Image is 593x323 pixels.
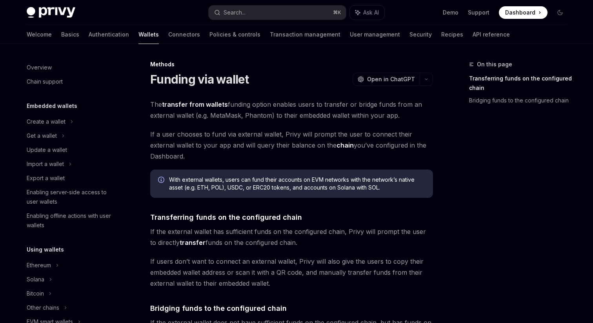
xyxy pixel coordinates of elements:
[270,25,340,44] a: Transaction management
[27,211,116,230] div: Enabling offline actions with user wallets
[20,185,121,209] a: Enabling server-side access to user wallets
[150,226,433,248] span: If the external wallet has sufficient funds on the configured chain, Privy will prompt the user t...
[61,25,79,44] a: Basics
[20,75,121,89] a: Chain support
[150,256,433,289] span: If users don’t want to connect an external wallet, Privy will also give the users to copy their e...
[158,177,166,184] svg: Info
[27,159,64,169] div: Import a wallet
[27,289,44,298] div: Bitcoin
[363,9,379,16] span: Ask AI
[554,6,566,19] button: Toggle dark mode
[477,60,512,69] span: On this page
[27,188,116,206] div: Enabling server-side access to user wallets
[350,5,384,20] button: Ask AI
[27,303,59,312] div: Other chains
[443,9,458,16] a: Demo
[337,141,354,150] a: chain
[150,212,302,223] span: Transferring funds on the configured chain
[20,143,121,157] a: Update a wallet
[499,6,548,19] a: Dashboard
[20,209,121,232] a: Enabling offline actions with user wallets
[138,25,159,44] a: Wallets
[27,7,75,18] img: dark logo
[367,75,415,83] span: Open in ChatGPT
[150,72,249,86] h1: Funding via wallet
[20,171,121,185] a: Export a wallet
[169,176,425,192] span: With external wallets, users can fund their accounts on EVM networks with the network’s native as...
[20,60,121,75] a: Overview
[150,129,433,162] span: If a user chooses to fund via external wallet, Privy will prompt the user to connect their extern...
[209,5,346,20] button: Search...⌘K
[27,117,65,126] div: Create a wallet
[27,275,44,284] div: Solana
[89,25,129,44] a: Authentication
[353,73,420,86] button: Open in ChatGPT
[27,101,77,111] h5: Embedded wallets
[168,25,200,44] a: Connectors
[473,25,510,44] a: API reference
[209,25,260,44] a: Policies & controls
[333,9,341,16] span: ⌘ K
[27,145,67,155] div: Update a wallet
[150,99,433,121] span: The funding option enables users to transfer or bridge funds from an external wallet (e.g. MetaMa...
[27,63,52,72] div: Overview
[180,239,206,246] strong: transfer
[27,25,52,44] a: Welcome
[469,72,573,94] a: Transferring funds on the configured chain
[150,303,287,314] span: Bridging funds to the configured chain
[468,9,489,16] a: Support
[441,25,463,44] a: Recipes
[150,60,433,68] div: Methods
[469,94,573,107] a: Bridging funds to the configured chain
[224,8,246,17] div: Search...
[162,100,228,108] strong: transfer from wallets
[27,77,63,86] div: Chain support
[27,131,57,141] div: Get a wallet
[350,25,400,44] a: User management
[409,25,432,44] a: Security
[505,9,535,16] span: Dashboard
[27,261,51,270] div: Ethereum
[27,245,64,254] h5: Using wallets
[27,173,65,183] div: Export a wallet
